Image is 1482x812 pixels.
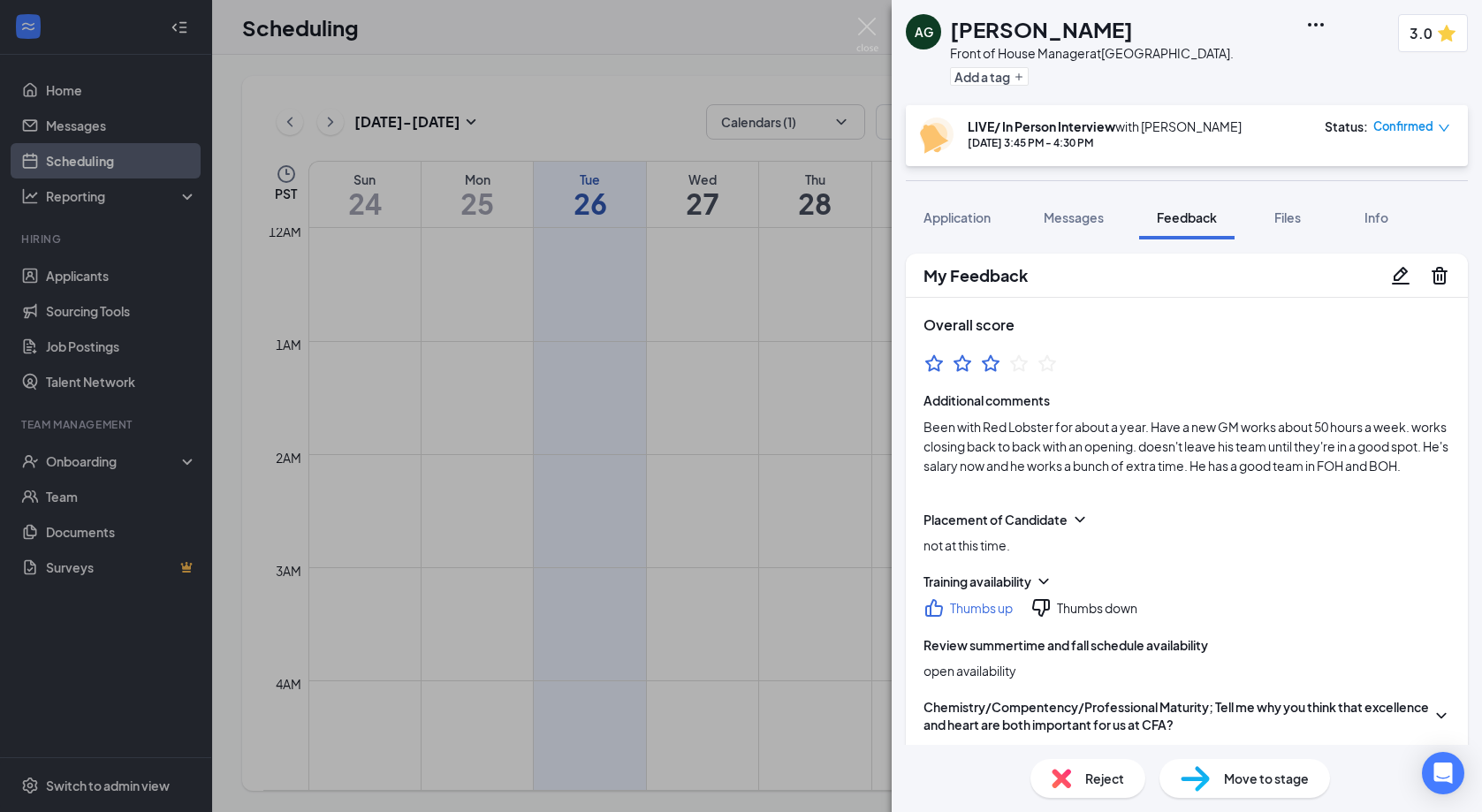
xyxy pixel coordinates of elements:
svg: Trash [1429,265,1450,286]
svg: ChevronDown [1071,511,1089,528]
svg: ChevronDown [1035,573,1053,590]
div: Status : [1325,118,1368,135]
div: [DATE] 3:45 PM - 4:30 PM [968,135,1242,150]
span: down [1438,122,1450,134]
div: Open Intercom Messenger [1422,752,1464,794]
svg: StarBorder [1008,353,1030,374]
span: Reject [1085,769,1124,788]
svg: Plus [1014,72,1024,82]
svg: ThumbsDown [1030,597,1052,618]
div: Training availability [923,573,1031,590]
div: with [PERSON_NAME] [968,118,1242,135]
div: Front of House Manager at [GEOGRAPHIC_DATA]. [950,44,1234,62]
span: Confirmed [1373,118,1433,135]
h2: My Feedback [923,264,1028,286]
span: Messages [1044,209,1104,225]
div: AG [915,23,933,41]
span: open availability [923,663,1016,679]
h1: [PERSON_NAME] [950,14,1133,44]
svg: StarBorder [1037,353,1058,374]
b: LIVE/ In Person Interview [968,118,1115,134]
svg: StarBorder [952,353,973,374]
svg: ThumbsUp [923,597,945,618]
span: Application [923,209,991,225]
div: Review summertime and fall schedule availability [923,636,1208,654]
span: Move to stage [1224,769,1309,788]
span: Info [1364,209,1388,225]
div: Placement of Candidate [923,511,1068,528]
div: Thumbs up [950,599,1013,617]
span: not at this time. [923,537,1010,553]
svg: ChevronDown [1433,707,1450,725]
span: Been with Red Lobster for about a year. Have a new GM works about 50 hours a week. works closing ... [923,417,1450,475]
svg: StarBorder [980,353,1001,374]
span: Feedback [1157,209,1217,225]
span: culture aligns with him; hospitality for the guest. age where would like to spend certain days wi... [923,742,1441,797]
button: PlusAdd a tag [950,67,1029,86]
span: Files [1274,209,1301,225]
svg: StarBorder [923,353,945,374]
svg: Pencil [1390,265,1411,286]
div: Thumbs down [1057,599,1137,617]
span: Additional comments [923,391,1450,410]
div: Chemistry/Compentency/Professional Maturity; Tell me why you think that excellence and heart are ... [923,698,1429,733]
span: 3.0 [1410,22,1433,44]
h3: Overall score [923,315,1450,335]
svg: Ellipses [1305,14,1326,35]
